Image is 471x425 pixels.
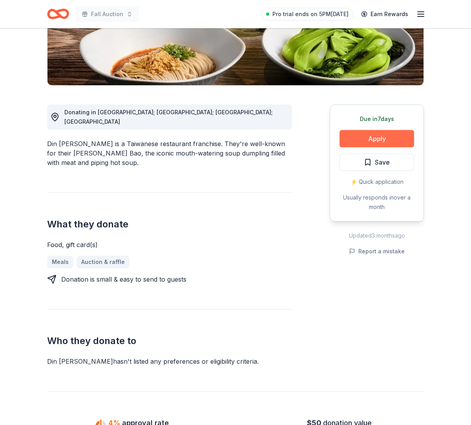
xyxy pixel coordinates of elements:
div: Due in 7 days [340,114,414,124]
span: Fall Auction [91,9,123,19]
a: Pro trial ends on 5PM[DATE] [261,8,353,20]
div: Din [PERSON_NAME] is a Taiwanese restaurant franchise. They're well-known for their [PERSON_NAME]... [47,139,292,167]
a: Auction & raffle [77,256,130,268]
div: Food, gift card(s) [47,240,292,249]
a: Earn Rewards [356,7,413,21]
div: Din [PERSON_NAME] hasn ' t listed any preferences or eligibility criteria. [47,357,292,366]
span: Donating in [GEOGRAPHIC_DATA]; [GEOGRAPHIC_DATA]; [GEOGRAPHIC_DATA]; [GEOGRAPHIC_DATA] [64,109,273,125]
span: Save [375,157,390,167]
a: Meals [47,256,73,268]
div: Updated 3 months ago [330,231,424,240]
a: Home [47,5,69,23]
h2: What they donate [47,218,292,231]
button: Fall Auction [75,6,139,22]
span: Pro trial ends on 5PM[DATE] [272,9,349,19]
button: Report a mistake [349,247,405,256]
div: Donation is small & easy to send to guests [61,275,186,284]
h2: Who they donate to [47,335,292,347]
div: Usually responds in over a month [340,193,414,212]
div: ⚡️ Quick application [340,177,414,187]
button: Save [340,154,414,171]
button: Apply [340,130,414,147]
